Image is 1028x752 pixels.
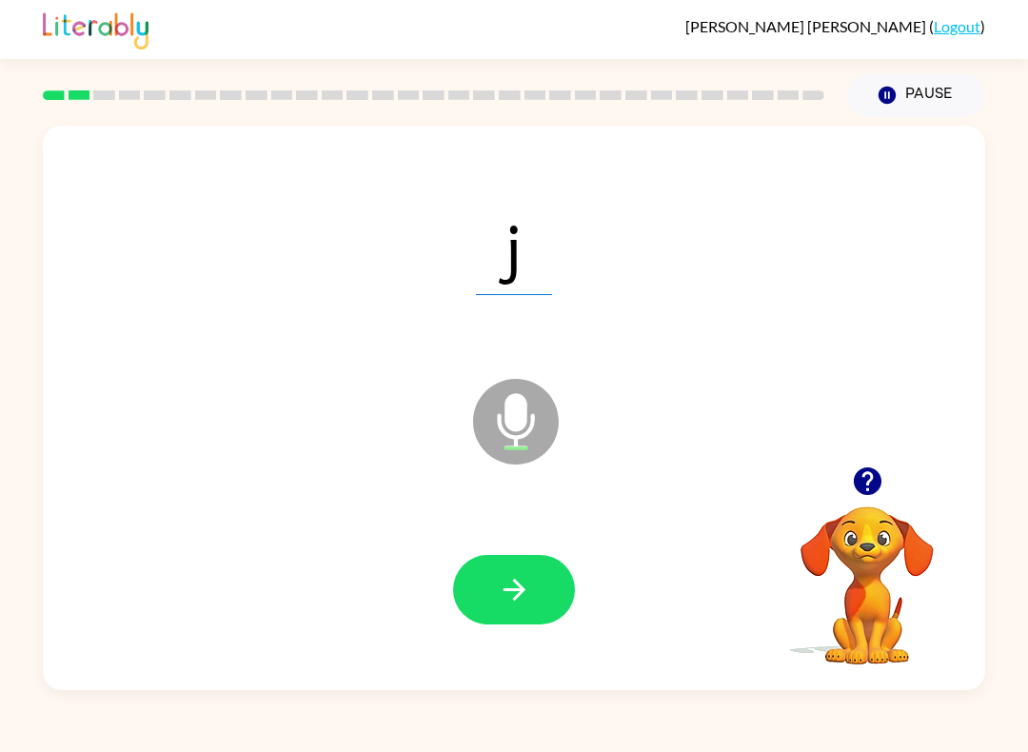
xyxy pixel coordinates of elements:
a: Logout [934,17,980,35]
img: Literably [43,8,148,49]
span: j [476,196,552,295]
video: Your browser must support playing .mp4 files to use Literably. Please try using another browser. [772,477,962,667]
button: Pause [847,73,985,117]
div: ( ) [685,17,985,35]
span: [PERSON_NAME] [PERSON_NAME] [685,17,929,35]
